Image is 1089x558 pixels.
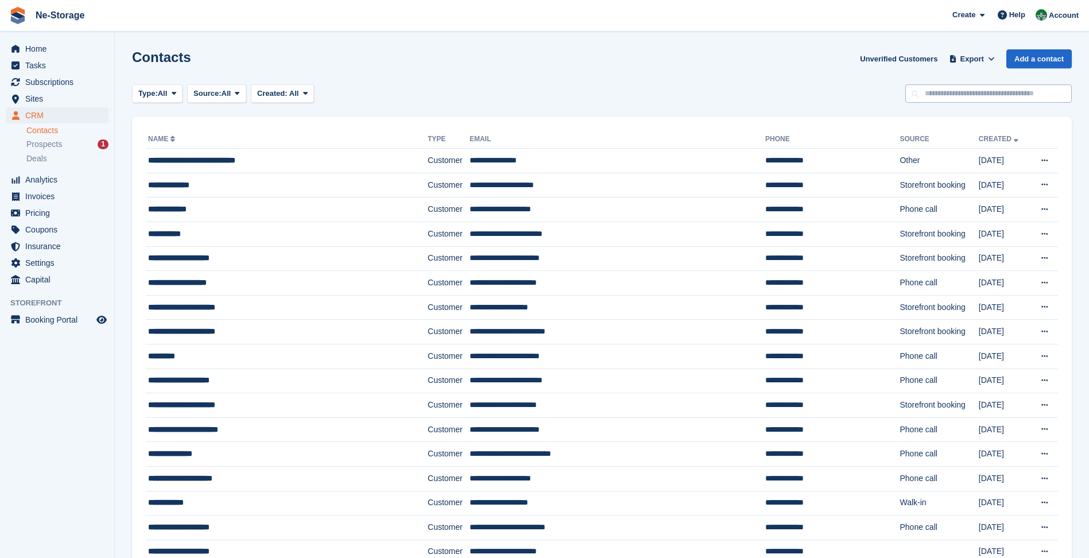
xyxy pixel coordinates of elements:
[900,417,978,442] td: Phone call
[25,188,94,204] span: Invoices
[1049,10,1079,21] span: Account
[132,84,183,103] button: Type: All
[98,139,108,149] div: 1
[25,272,94,288] span: Capital
[1009,9,1025,21] span: Help
[6,91,108,107] a: menu
[187,84,246,103] button: Source: All
[428,516,470,540] td: Customer
[25,41,94,57] span: Home
[979,516,1029,540] td: [DATE]
[6,172,108,188] a: menu
[979,369,1029,393] td: [DATE]
[900,466,978,491] td: Phone call
[979,135,1021,143] a: Created
[9,7,26,24] img: stora-icon-8386f47178a22dfd0bd8f6a31ec36ba5ce8667c1dd55bd0f319d3a0aa187defe.svg
[979,149,1029,173] td: [DATE]
[6,238,108,254] a: menu
[1006,49,1072,68] a: Add a contact
[855,49,942,68] a: Unverified Customers
[979,197,1029,222] td: [DATE]
[428,491,470,516] td: Customer
[900,149,978,173] td: Other
[900,491,978,516] td: Walk-in
[132,49,191,65] h1: Contacts
[25,205,94,221] span: Pricing
[95,313,108,327] a: Preview store
[765,130,900,149] th: Phone
[979,393,1029,418] td: [DATE]
[25,312,94,328] span: Booking Portal
[26,153,108,165] a: Deals
[6,255,108,271] a: menu
[428,320,470,344] td: Customer
[6,312,108,328] a: menu
[900,271,978,296] td: Phone call
[257,89,288,98] span: Created:
[979,320,1029,344] td: [DATE]
[1036,9,1047,21] img: Charlotte Nesbitt
[979,417,1029,442] td: [DATE]
[25,255,94,271] span: Settings
[979,295,1029,320] td: [DATE]
[979,222,1029,246] td: [DATE]
[25,57,94,73] span: Tasks
[952,9,975,21] span: Create
[222,88,231,99] span: All
[428,271,470,296] td: Customer
[26,138,108,150] a: Prospects 1
[6,41,108,57] a: menu
[25,222,94,238] span: Coupons
[6,107,108,123] a: menu
[428,442,470,467] td: Customer
[900,130,978,149] th: Source
[428,173,470,197] td: Customer
[900,369,978,393] td: Phone call
[900,222,978,246] td: Storefront booking
[428,130,470,149] th: Type
[900,516,978,540] td: Phone call
[6,188,108,204] a: menu
[428,369,470,393] td: Customer
[428,344,470,369] td: Customer
[25,107,94,123] span: CRM
[25,238,94,254] span: Insurance
[900,197,978,222] td: Phone call
[6,57,108,73] a: menu
[6,272,108,288] a: menu
[960,53,984,65] span: Export
[900,173,978,197] td: Storefront booking
[6,205,108,221] a: menu
[900,246,978,271] td: Storefront booking
[428,393,470,418] td: Customer
[26,153,47,164] span: Deals
[6,74,108,90] a: menu
[25,91,94,107] span: Sites
[979,466,1029,491] td: [DATE]
[138,88,158,99] span: Type:
[428,246,470,271] td: Customer
[979,344,1029,369] td: [DATE]
[26,125,108,136] a: Contacts
[428,222,470,246] td: Customer
[25,172,94,188] span: Analytics
[900,442,978,467] td: Phone call
[158,88,168,99] span: All
[900,344,978,369] td: Phone call
[26,139,62,150] span: Prospects
[25,74,94,90] span: Subscriptions
[148,135,177,143] a: Name
[428,466,470,491] td: Customer
[900,295,978,320] td: Storefront booking
[947,49,997,68] button: Export
[31,6,89,25] a: Ne-Storage
[979,491,1029,516] td: [DATE]
[470,130,765,149] th: Email
[289,89,299,98] span: All
[428,417,470,442] td: Customer
[428,197,470,222] td: Customer
[979,246,1029,271] td: [DATE]
[6,222,108,238] a: menu
[428,295,470,320] td: Customer
[10,297,114,309] span: Storefront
